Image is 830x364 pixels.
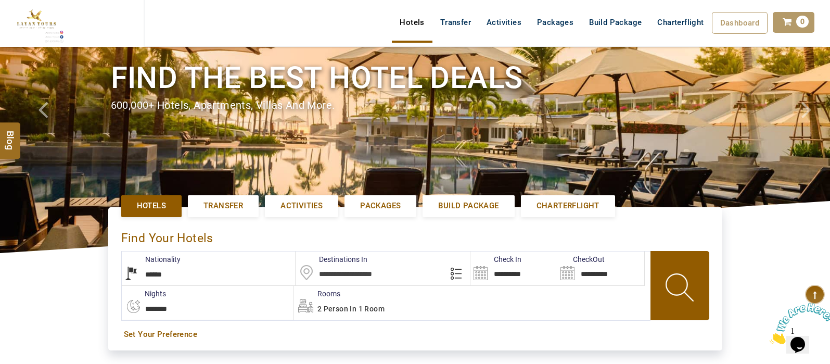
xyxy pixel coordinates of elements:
[657,18,704,27] span: Charterflight
[423,195,514,217] a: Build Package
[137,200,166,211] span: Hotels
[4,130,17,139] span: Blog
[479,12,529,33] a: Activities
[649,12,711,33] a: Charterflight
[537,200,599,211] span: Charterflight
[121,195,182,217] a: Hotels
[280,200,323,211] span: Activities
[796,16,809,28] span: 0
[121,220,709,251] div: Find Your Hotels
[360,200,401,211] span: Packages
[317,305,385,313] span: 2 Person in 1 Room
[438,200,499,211] span: Build Package
[557,252,644,285] input: Search
[294,288,340,299] label: Rooms
[8,4,65,44] img: The Royal Line Holidays
[111,58,720,97] h1: Find the best hotel deals
[521,195,615,217] a: Charterflight
[124,329,707,340] a: Set Your Preference
[265,195,338,217] a: Activities
[111,98,720,113] div: 600,000+ hotels, apartments, villas and more.
[188,195,259,217] a: Transfer
[203,200,243,211] span: Transfer
[296,254,367,265] label: Destinations In
[720,18,760,28] span: Dashboard
[470,252,557,285] input: Search
[470,254,521,265] label: Check In
[122,254,181,265] label: Nationality
[432,12,479,33] a: Transfer
[529,12,581,33] a: Packages
[765,299,830,348] iframe: chat widget
[773,12,814,33] a: 0
[4,4,8,13] span: 1
[581,12,649,33] a: Build Package
[121,288,166,299] label: nights
[557,254,605,265] label: CheckOut
[4,4,69,45] img: Chat attention grabber
[392,12,432,33] a: Hotels
[344,195,416,217] a: Packages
